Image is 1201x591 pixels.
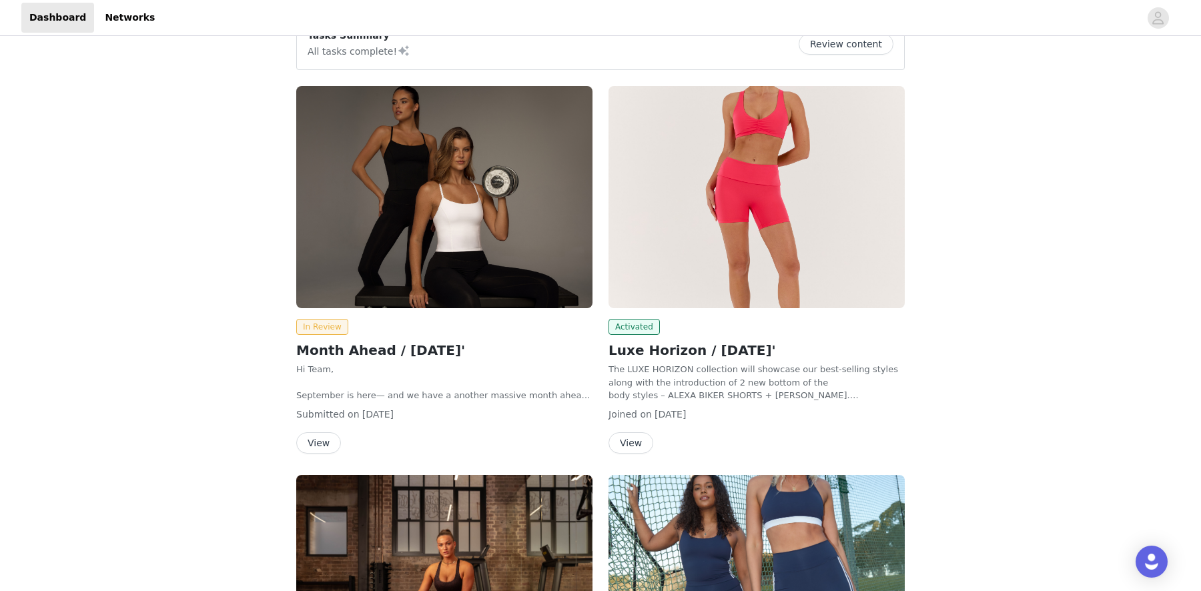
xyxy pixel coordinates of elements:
[799,33,893,55] button: Review content
[296,409,360,420] span: Submitted on
[609,319,660,335] span: Activated
[609,363,905,402] p: The LUXE HORIZON collection will showcase our best-selling styles along with the introduction of ...
[296,319,348,335] span: In Review
[97,3,163,33] a: Networks
[1136,546,1168,578] div: Open Intercom Messenger
[296,86,592,308] img: Muscle Republic
[609,340,905,360] h2: Luxe Horizon / [DATE]'
[308,43,410,59] p: All tasks complete!
[609,86,905,308] img: Muscle Republic
[296,363,592,376] p: Hi Team,
[1152,7,1164,29] div: avatar
[609,432,653,454] button: View
[296,438,341,448] a: View
[609,438,653,448] a: View
[655,409,686,420] span: [DATE]
[296,389,592,402] p: September is here— and we have a another massive month ahead.
[296,340,592,360] h2: Month Ahead / [DATE]'
[609,409,652,420] span: Joined on
[362,409,394,420] span: [DATE]
[296,432,341,454] button: View
[21,3,94,33] a: Dashboard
